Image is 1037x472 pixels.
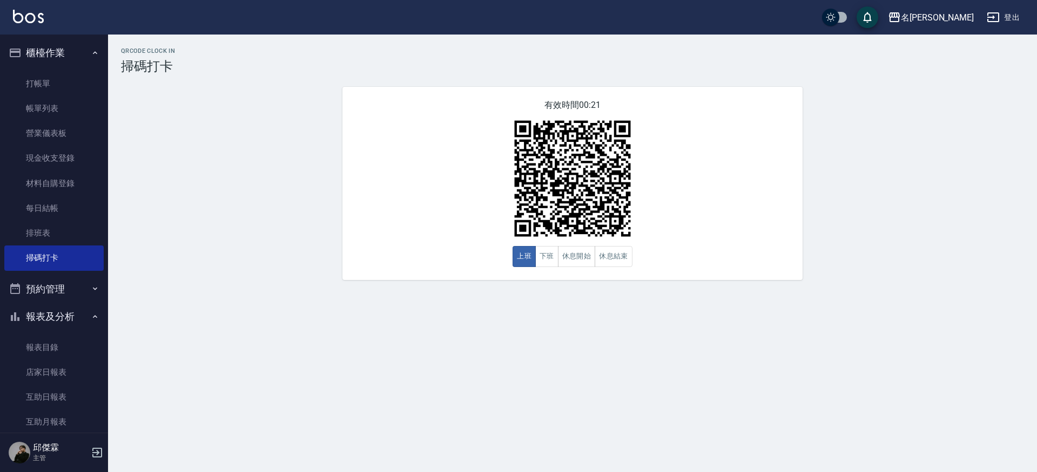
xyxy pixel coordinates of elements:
button: 上班 [513,246,536,267]
a: 營業儀表板 [4,121,104,146]
a: 掃碼打卡 [4,245,104,270]
h2: QRcode Clock In [121,47,1024,54]
a: 報表目錄 [4,335,104,360]
button: save [857,6,878,28]
a: 現金收支登錄 [4,146,104,170]
a: 帳單列表 [4,96,104,121]
a: 店家日報表 [4,360,104,385]
a: 排班表 [4,221,104,245]
h5: 邱傑霖 [33,442,88,453]
a: 材料自購登錄 [4,171,104,196]
button: 休息開始 [558,246,596,267]
button: 登出 [982,8,1024,28]
a: 互助日報表 [4,385,104,409]
button: 報表及分析 [4,303,104,331]
img: Logo [13,10,44,23]
a: 每日結帳 [4,196,104,221]
a: 互助月報表 [4,409,104,434]
h3: 掃碼打卡 [121,59,1024,74]
button: 名[PERSON_NAME] [884,6,978,29]
button: 下班 [535,246,558,267]
div: 有效時間 00:21 [342,87,803,280]
div: 名[PERSON_NAME] [901,11,974,24]
button: 預約管理 [4,275,104,303]
a: 打帳單 [4,71,104,96]
img: Person [9,442,30,463]
button: 櫃檯作業 [4,39,104,67]
button: 休息結束 [595,246,632,267]
p: 主管 [33,453,88,463]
